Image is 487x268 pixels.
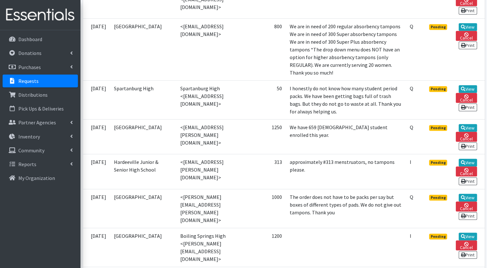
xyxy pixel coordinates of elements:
[254,228,286,267] td: 1200
[3,116,78,129] a: Partner Agencies
[456,201,477,211] a: Cancel
[459,194,477,201] a: View
[110,120,176,154] td: [GEOGRAPHIC_DATA]
[3,144,78,157] a: Community
[3,75,78,87] a: Requests
[18,36,42,42] p: Dashboard
[3,102,78,115] a: Pick Ups & Deliveries
[110,81,176,120] td: Spartanburg High
[459,23,477,31] a: View
[410,124,413,130] abbr: Quantity
[3,88,78,101] a: Distributions
[3,172,78,184] a: My Organization
[410,23,413,30] abbr: Quantity
[18,78,39,84] p: Requests
[254,120,286,154] td: 1250
[83,120,110,154] td: [DATE]
[83,19,110,81] td: [DATE]
[18,161,36,167] p: Reports
[254,189,286,228] td: 1000
[254,19,286,81] td: 800
[286,120,406,154] td: We have 659 [DEMOGRAPHIC_DATA] student enrolled this year.
[286,189,406,228] td: The order does not have to be packs per say but boxes of different types of pads. We do not give ...
[176,228,254,267] td: Boiling Springs High <[PERSON_NAME][EMAIL_ADDRESS][DOMAIN_NAME]>
[410,194,413,200] abbr: Quantity
[429,195,447,201] span: Pending
[286,154,406,189] td: approximately #313 menstruators, no tampons please.
[83,81,110,120] td: [DATE]
[176,120,254,154] td: <[EMAIL_ADDRESS][PERSON_NAME][DOMAIN_NAME]>
[18,175,55,181] p: My Organization
[176,19,254,81] td: <[EMAIL_ADDRESS][DOMAIN_NAME]>
[459,85,477,93] a: View
[176,154,254,189] td: <[EMAIL_ADDRESS][PERSON_NAME][DOMAIN_NAME]>
[459,124,477,132] a: View
[429,24,447,30] span: Pending
[3,61,78,74] a: Purchases
[429,234,447,239] span: Pending
[459,142,477,150] a: Print
[3,158,78,171] a: Reports
[83,154,110,189] td: [DATE]
[456,166,477,176] a: Cancel
[254,154,286,189] td: 313
[18,133,40,140] p: Inventory
[110,228,176,267] td: [GEOGRAPHIC_DATA]
[176,189,254,228] td: <[PERSON_NAME][EMAIL_ADDRESS][PERSON_NAME][DOMAIN_NAME]>
[18,50,42,56] p: Donations
[459,7,477,14] a: Print
[18,64,41,70] p: Purchases
[18,147,44,154] p: Community
[176,81,254,120] td: Spartanburg High <[EMAIL_ADDRESS][DOMAIN_NAME]>
[459,177,477,185] a: Print
[110,154,176,189] td: Hardeeville Junior & Senior High School
[456,93,477,103] a: Cancel
[456,31,477,41] a: Cancel
[3,130,78,143] a: Inventory
[459,212,477,220] a: Print
[83,189,110,228] td: [DATE]
[459,251,477,259] a: Print
[410,159,411,165] abbr: Individual
[459,159,477,166] a: View
[254,81,286,120] td: 50
[110,189,176,228] td: [GEOGRAPHIC_DATA]
[459,103,477,111] a: Print
[286,19,406,81] td: We are in need of 200 regular absorbency tampons We are in need of 300 Super absorbency tampons W...
[410,233,411,239] abbr: Individual
[18,92,48,98] p: Distributions
[3,47,78,59] a: Donations
[18,105,64,112] p: Pick Ups & Deliveries
[3,33,78,46] a: Dashboard
[429,160,447,165] span: Pending
[459,41,477,49] a: Print
[456,132,477,142] a: Cancel
[83,228,110,267] td: [DATE]
[429,86,447,92] span: Pending
[429,125,447,131] span: Pending
[286,81,406,120] td: I honestly do not know how many student period packs. We have been getting bags full of trash bag...
[456,240,477,250] a: Cancel
[459,233,477,240] a: View
[18,119,56,126] p: Partner Agencies
[110,19,176,81] td: [GEOGRAPHIC_DATA]
[410,85,413,92] abbr: Quantity
[3,4,78,26] img: HumanEssentials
